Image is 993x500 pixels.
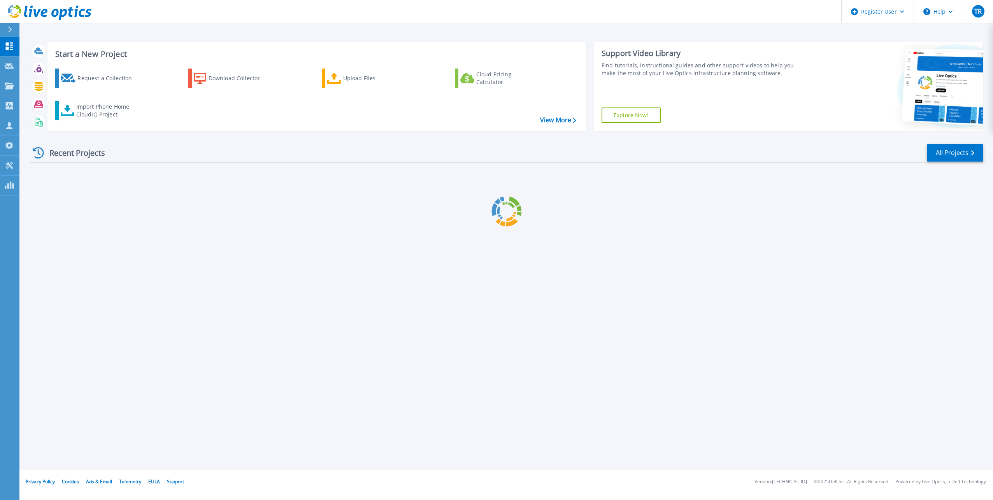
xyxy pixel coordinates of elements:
a: Support [167,478,184,485]
a: Privacy Policy [26,478,55,485]
div: Request a Collection [77,70,140,86]
div: Import Phone Home CloudIQ Project [76,103,137,118]
a: Ads & Email [86,478,112,485]
div: Recent Projects [30,143,116,162]
a: All Projects [927,144,983,162]
a: Request a Collection [55,69,142,88]
li: Powered by Live Optics, a Dell Technology [895,479,986,484]
div: Find tutorials, instructional guides and other support videos to help you make the most of your L... [602,62,803,77]
div: Download Collector [209,70,271,86]
div: Cloud Pricing Calculator [476,70,539,86]
a: Download Collector [188,69,275,88]
span: TR [974,8,982,14]
a: EULA [148,478,160,485]
a: View More [540,116,576,124]
li: Version: [TECHNICAL_ID] [754,479,807,484]
a: Explore Now! [602,107,661,123]
div: Upload Files [343,70,405,86]
a: Cloud Pricing Calculator [455,69,542,88]
a: Upload Files [322,69,409,88]
a: Cookies [62,478,79,485]
a: Telemetry [119,478,141,485]
div: Support Video Library [602,48,803,58]
h3: Start a New Project [55,50,576,58]
li: © 2025 Dell Inc. All Rights Reserved [814,479,888,484]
